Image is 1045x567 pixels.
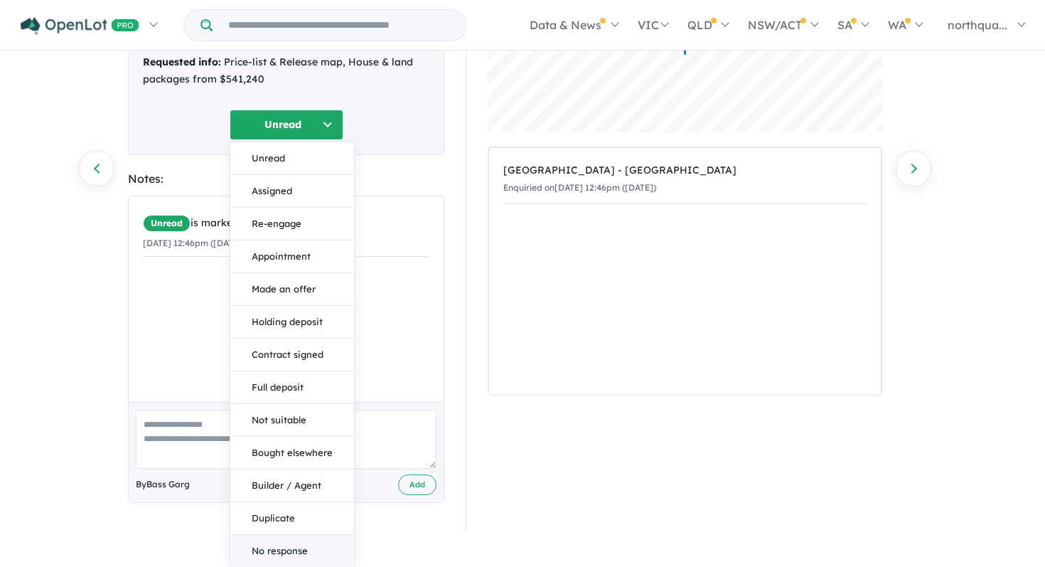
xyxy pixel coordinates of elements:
[230,535,354,567] button: No response
[503,182,656,193] small: Enquiried on [DATE] 12:46pm ([DATE])
[230,339,354,371] button: Contract signed
[230,175,354,208] button: Assigned
[230,437,354,470] button: Bought elsewhere
[143,55,221,68] strong: Requested info:
[230,142,354,175] button: Unread
[230,273,354,306] button: Made an offer
[21,17,139,35] img: Openlot PRO Logo White
[230,110,343,140] button: Unread
[143,215,429,232] div: is marked.
[215,10,463,41] input: Try estate name, suburb, builder or developer
[230,470,354,502] button: Builder / Agent
[143,215,191,232] span: Unread
[230,240,354,273] button: Appointment
[230,502,354,535] button: Duplicate
[143,54,429,88] div: Price-list & Release map, House & land packages from $541,240
[948,18,1007,32] span: northqua...
[398,475,436,495] button: Add
[503,155,867,204] a: [GEOGRAPHIC_DATA] - [GEOGRAPHIC_DATA]Enquiried on[DATE] 12:46pm ([DATE])
[128,169,444,189] div: Notes:
[230,208,354,240] button: Re-engage
[230,371,354,404] button: Full deposit
[503,162,867,179] div: [GEOGRAPHIC_DATA] - [GEOGRAPHIC_DATA]
[136,477,190,492] span: By Bass Garg
[143,238,245,248] small: [DATE] 12:46pm ([DATE])
[230,306,354,339] button: Holding deposit
[230,404,354,437] button: Not suitable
